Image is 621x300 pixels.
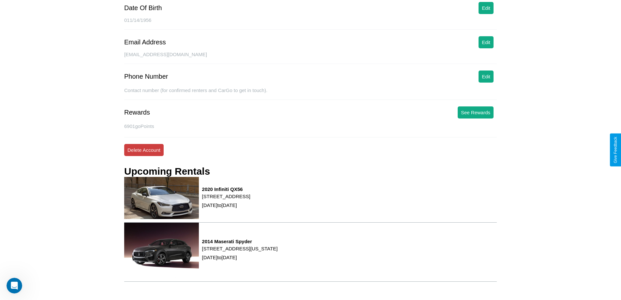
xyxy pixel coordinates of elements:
[202,253,278,262] p: [DATE] to [DATE]
[124,109,150,116] div: Rewards
[124,177,199,219] img: rental
[124,87,497,100] div: Contact number (for confirmed renters and CarGo to get in touch).
[124,166,210,177] h3: Upcoming Rentals
[202,239,278,244] h3: 2014 Maserati Spyder
[124,73,168,80] div: Phone Number
[124,39,166,46] div: Email Address
[124,52,497,64] div: [EMAIL_ADDRESS][DOMAIN_NAME]
[202,192,250,201] p: [STREET_ADDRESS]
[124,122,497,131] p: 6901 goPoints
[458,106,494,118] button: See Rewards
[202,186,250,192] h3: 2020 Infiniti QX56
[479,36,494,48] button: Edit
[7,278,22,293] iframe: Intercom live chat
[202,244,278,253] p: [STREET_ADDRESS][US_STATE]
[124,4,162,12] div: Date Of Birth
[479,2,494,14] button: Edit
[613,137,618,163] div: Give Feedback
[479,71,494,83] button: Edit
[124,223,199,278] img: rental
[124,17,497,30] div: 011/14/1956
[202,201,250,210] p: [DATE] to [DATE]
[124,144,164,156] button: Delete Account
